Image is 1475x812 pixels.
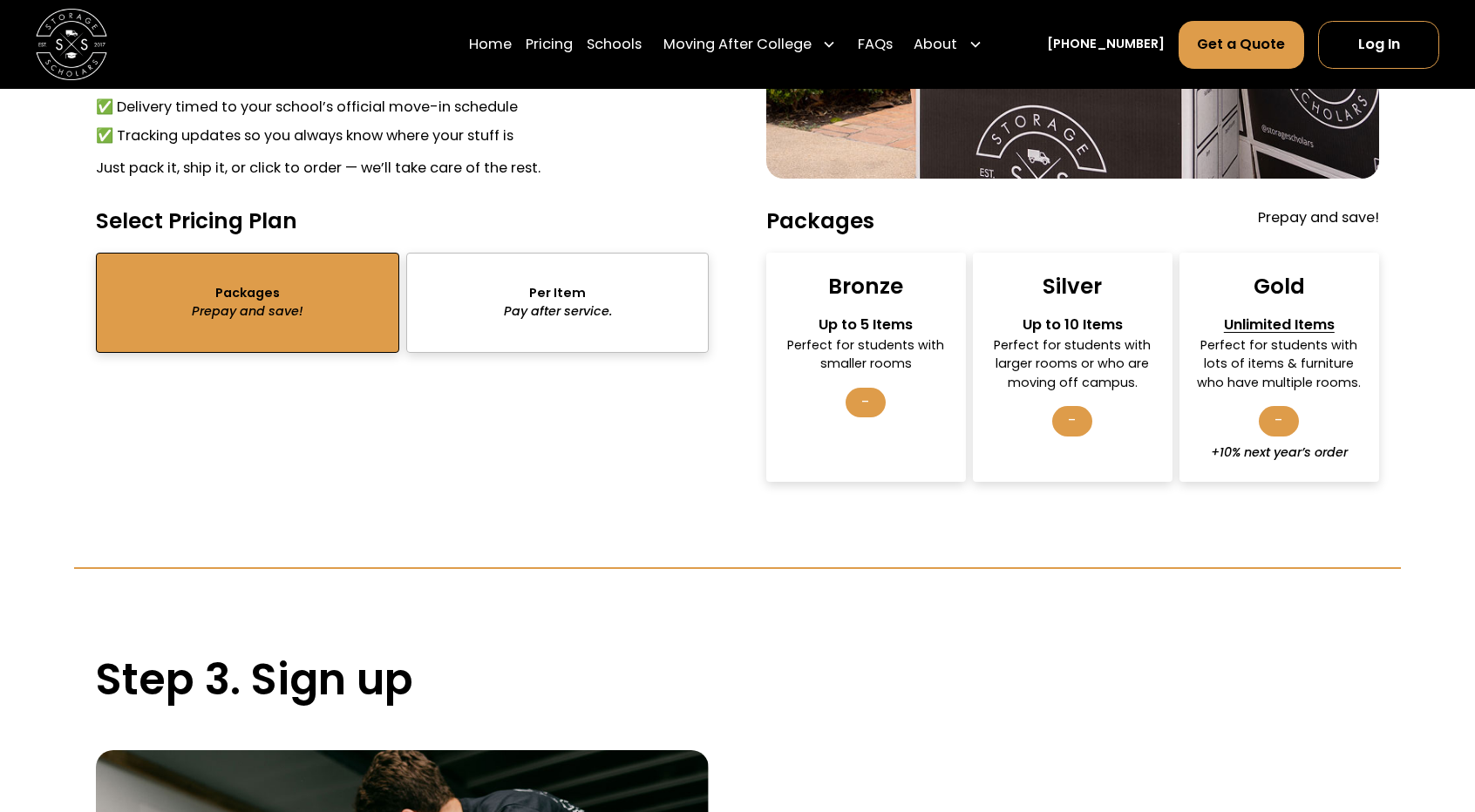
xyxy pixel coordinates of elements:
[469,19,512,69] a: Home
[914,34,957,56] div: About
[1318,21,1439,69] a: Log In
[1052,406,1092,436] div: -
[766,207,874,235] h4: Packages
[96,207,297,235] h4: Select Pricing Plan
[989,315,1157,336] div: Up to 10 Items
[36,9,107,80] a: home
[96,97,709,118] li: ✅ Delivery timed to your school’s official move-in schedule
[782,336,950,374] div: Perfect for students with smaller rooms
[587,19,642,69] a: Schools
[858,19,893,69] a: FAQs
[36,9,107,80] img: Storage Scholars main logo
[907,19,989,69] div: About
[1211,443,1348,462] div: +10% next year’s order
[656,19,844,69] div: Moving After College
[1043,273,1102,301] div: Silver
[1195,336,1363,392] div: Perfect for students with lots of items & furniture who have multiple rooms.
[1259,406,1299,436] div: -
[1179,21,1304,69] a: Get a Quote
[1195,315,1363,336] div: Unlimited Items
[782,315,950,336] div: Up to 5 Items
[1047,35,1165,53] a: [PHONE_NUMBER]
[96,158,709,179] div: Just pack it, ship it, or click to order — we’ll take care of the rest.
[96,253,709,353] form: sts
[828,273,903,301] div: Bronze
[1258,207,1379,235] div: Prepay and save!
[1254,273,1305,301] div: Gold
[663,34,812,56] div: Moving After College
[96,125,709,147] li: ✅ Tracking updates so you always know where your stuff is
[96,654,1379,706] h2: Step 3. Sign up
[526,19,573,69] a: Pricing
[989,336,1157,392] div: Perfect for students with larger rooms or who are moving off campus.
[846,388,886,417] div: -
